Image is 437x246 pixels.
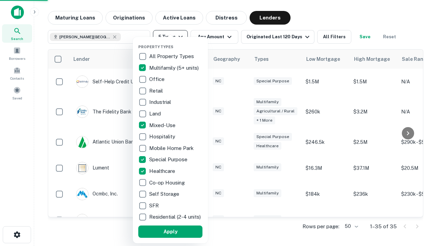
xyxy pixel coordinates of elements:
[149,133,177,141] p: Hospitality
[149,213,202,221] p: Residential (2-4 units)
[403,191,437,224] iframe: Chat Widget
[149,179,186,187] p: Co-op Housing
[138,45,173,49] span: Property Types
[149,52,195,60] p: All Property Types
[138,225,202,238] button: Apply
[149,121,177,129] p: Mixed-Use
[149,144,195,152] p: Mobile Home Park
[149,64,200,72] p: Multifamily (5+ units)
[149,98,172,106] p: Industrial
[149,110,162,118] p: Land
[149,202,160,210] p: SFR
[149,167,177,175] p: Healthcare
[149,75,166,83] p: Office
[149,87,164,95] p: Retail
[149,155,189,164] p: Special Purpose
[149,190,181,198] p: Self Storage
